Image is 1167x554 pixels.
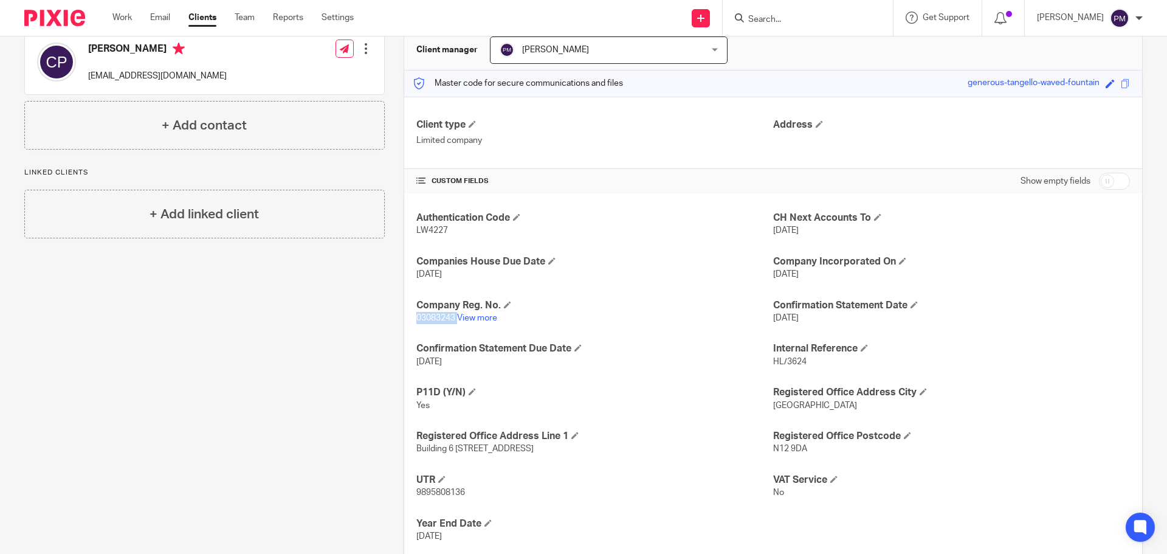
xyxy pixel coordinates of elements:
span: [DATE] [773,226,799,235]
p: Master code for secure communications and files [413,77,623,89]
span: [DATE] [773,314,799,322]
h3: Client manager [416,44,478,56]
span: Get Support [923,13,969,22]
h4: Registered Office Address City [773,386,1130,399]
p: Linked clients [24,168,385,178]
h4: + Add linked client [150,205,259,224]
h4: Confirmation Statement Due Date [416,342,773,355]
div: generous-tangello-waved-fountain [968,77,1100,91]
a: View more [457,314,497,322]
img: Pixie [24,10,85,26]
h4: P11D (Y/N) [416,386,773,399]
h4: CUSTOM FIELDS [416,176,773,186]
h4: UTR [416,474,773,486]
label: Show empty fields [1021,175,1090,187]
span: [GEOGRAPHIC_DATA] [773,401,857,410]
h4: Address [773,119,1130,131]
span: No [773,488,784,497]
a: Email [150,12,170,24]
p: Limited company [416,134,773,147]
a: Work [112,12,132,24]
span: LW4227 [416,226,448,235]
a: Settings [322,12,354,24]
span: N12 9DA [773,445,807,453]
img: svg%3E [1110,9,1129,28]
h4: Company Reg. No. [416,299,773,312]
p: [PERSON_NAME] [1037,12,1104,24]
input: Search [747,15,856,26]
span: HL/3624 [773,358,807,366]
span: Yes [416,401,430,410]
h4: Authentication Code [416,212,773,224]
h4: VAT Service [773,474,1130,486]
span: [PERSON_NAME] [522,46,589,54]
h4: + Add contact [162,116,247,135]
h4: Client type [416,119,773,131]
img: svg%3E [37,43,76,81]
a: Clients [188,12,216,24]
span: [DATE] [416,532,442,541]
h4: Companies House Due Date [416,255,773,268]
h4: Company Incorporated On [773,255,1130,268]
i: Primary [173,43,185,55]
span: 9895808136 [416,488,465,497]
span: [DATE] [416,358,442,366]
span: 03083243 [416,314,455,322]
h4: Confirmation Statement Date [773,299,1130,312]
a: Team [235,12,255,24]
h4: Internal Reference [773,342,1130,355]
span: Building 6 [STREET_ADDRESS] [416,445,534,453]
span: [DATE] [416,270,442,279]
p: [EMAIL_ADDRESS][DOMAIN_NAME] [88,70,227,82]
a: Reports [273,12,303,24]
h4: Year End Date [416,518,773,530]
img: svg%3E [500,43,514,57]
h4: Registered Office Address Line 1 [416,430,773,443]
span: [DATE] [773,270,799,279]
h4: Registered Office Postcode [773,430,1130,443]
h4: CH Next Accounts To [773,212,1130,224]
h4: [PERSON_NAME] [88,43,227,58]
